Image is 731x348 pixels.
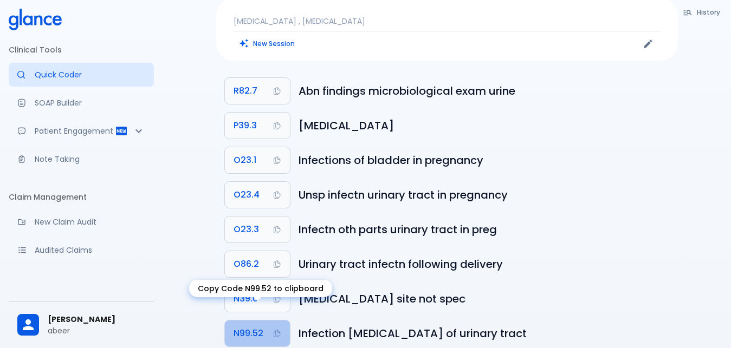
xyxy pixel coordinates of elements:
span: O86.2 [234,257,259,272]
h6: Urinary tract infection following delivery [299,255,669,273]
button: Copy Code O23.3 to clipboard [225,216,290,242]
span: N99.52 [234,326,263,341]
a: Advanced note-taking [9,147,154,171]
h6: Infections of other parts of urinary tract in pregnancy [299,221,669,238]
button: Edit [640,36,656,52]
li: Clinical Tools [9,37,154,63]
span: O23.3 [234,222,259,237]
div: [PERSON_NAME]abeer [9,306,154,344]
span: R82.7 [234,83,257,99]
h6: Urinary tract infection, site not specified [299,290,669,307]
h6: Neonatal urinary tract infection [299,117,669,134]
h6: Infections of bladder in pregnancy [299,152,669,169]
button: Copy Code P39.3 to clipboard [225,113,290,139]
div: Copy Code N99.52 to clipboard [189,280,332,297]
p: Patient Engagement [35,126,115,136]
span: O23.1 [234,153,256,168]
span: P39.3 [234,118,257,133]
p: Quick Coder [35,69,145,80]
a: Moramiz: Find ICD10AM codes instantly [9,63,154,87]
button: Copy Code O23.4 to clipboard [225,182,290,208]
h6: Unspecified infection of urinary tract in pregnancy [299,186,669,203]
p: New Claim Audit [35,216,145,227]
span: [PERSON_NAME] [48,314,145,325]
a: View audited claims [9,238,154,262]
p: Audited Claims [35,245,145,255]
h6: Infection of stoma of urinary tract [299,325,669,342]
button: Copy Code O23.1 to clipboard [225,147,290,173]
p: SOAP Builder [35,97,145,108]
li: Claim Management [9,184,154,210]
p: [MEDICAL_DATA] , [MEDICAL_DATA] [234,16,661,27]
a: Audit a new claim [9,210,154,234]
a: Docugen: Compose a clinical documentation in seconds [9,91,154,115]
a: Monitor progress of claim corrections [9,266,154,290]
button: History [677,4,727,20]
button: Clears all inputs and results. [234,36,301,51]
span: O23.4 [234,187,260,202]
button: Copy Code N99.52 to clipboard [225,320,290,346]
button: Copy Code R82.7 to clipboard [225,78,290,104]
button: Copy Code O86.2 to clipboard [225,251,290,277]
div: Patient Reports & Referrals [9,119,154,143]
p: abeer [48,325,145,336]
p: Note Taking [35,154,145,165]
h6: Abnormal findings on microbiological examination of urine [299,82,669,100]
